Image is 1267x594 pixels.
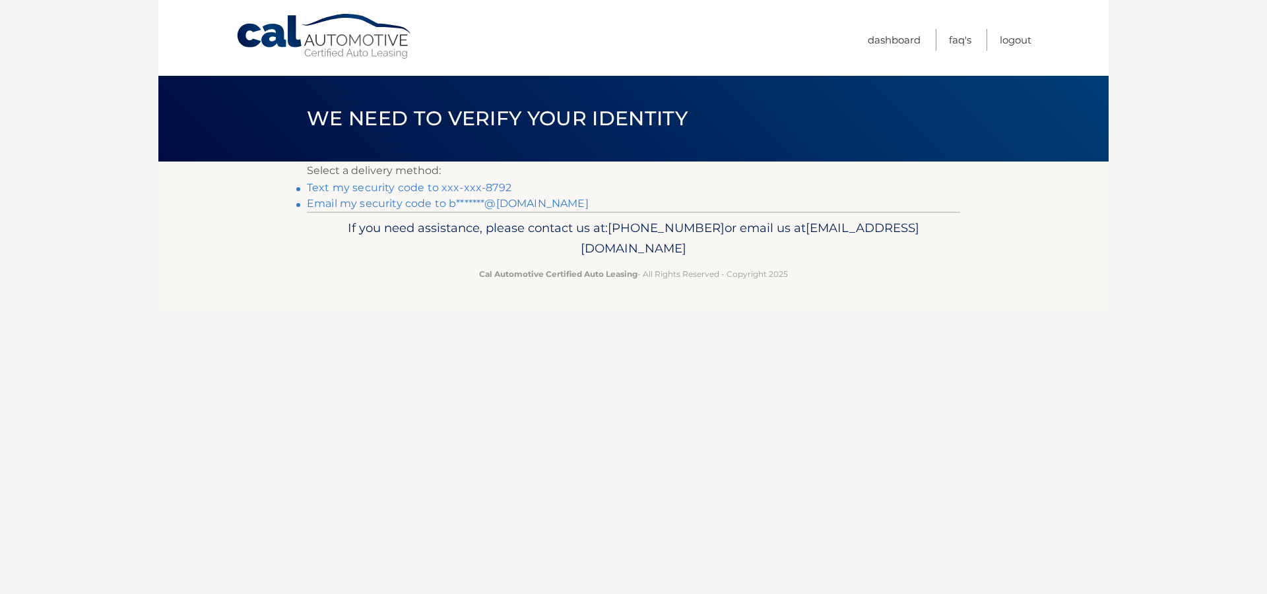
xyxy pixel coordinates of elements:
p: If you need assistance, please contact us at: or email us at [315,218,952,260]
a: Cal Automotive [236,13,414,60]
a: Email my security code to b*******@[DOMAIN_NAME] [307,197,589,210]
p: - All Rights Reserved - Copyright 2025 [315,267,952,281]
a: Text my security code to xxx-xxx-8792 [307,181,511,194]
span: [PHONE_NUMBER] [608,220,725,235]
a: Dashboard [868,29,921,51]
a: FAQ's [949,29,971,51]
strong: Cal Automotive Certified Auto Leasing [479,269,637,279]
span: We need to verify your identity [307,106,688,131]
a: Logout [1000,29,1031,51]
p: Select a delivery method: [307,162,960,180]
